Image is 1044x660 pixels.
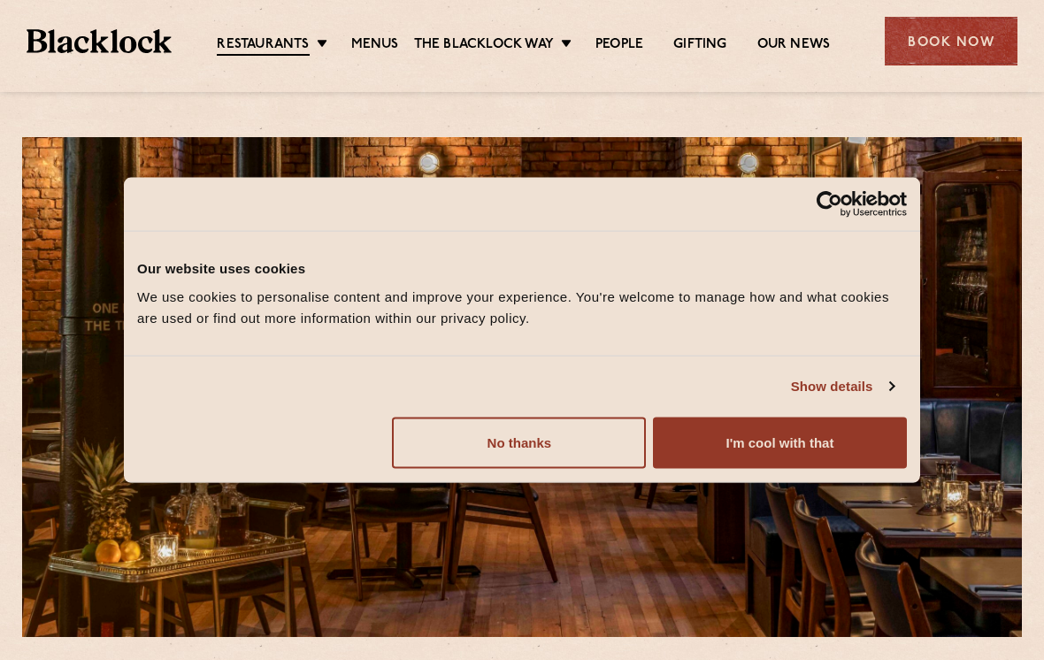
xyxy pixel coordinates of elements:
div: Book Now [885,17,1017,65]
a: Menus [351,36,399,54]
a: Usercentrics Cookiebot - opens in a new window [752,191,907,218]
img: BL_Textured_Logo-footer-cropped.svg [27,29,172,54]
a: People [595,36,643,54]
div: We use cookies to personalise content and improve your experience. You're welcome to manage how a... [137,286,907,328]
a: The Blacklock Way [414,36,554,54]
button: No thanks [392,417,646,468]
a: Show details [791,376,894,397]
a: Our News [757,36,831,54]
div: Our website uses cookies [137,258,907,280]
button: I'm cool with that [653,417,907,468]
a: Gifting [673,36,726,54]
a: Restaurants [217,36,309,56]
